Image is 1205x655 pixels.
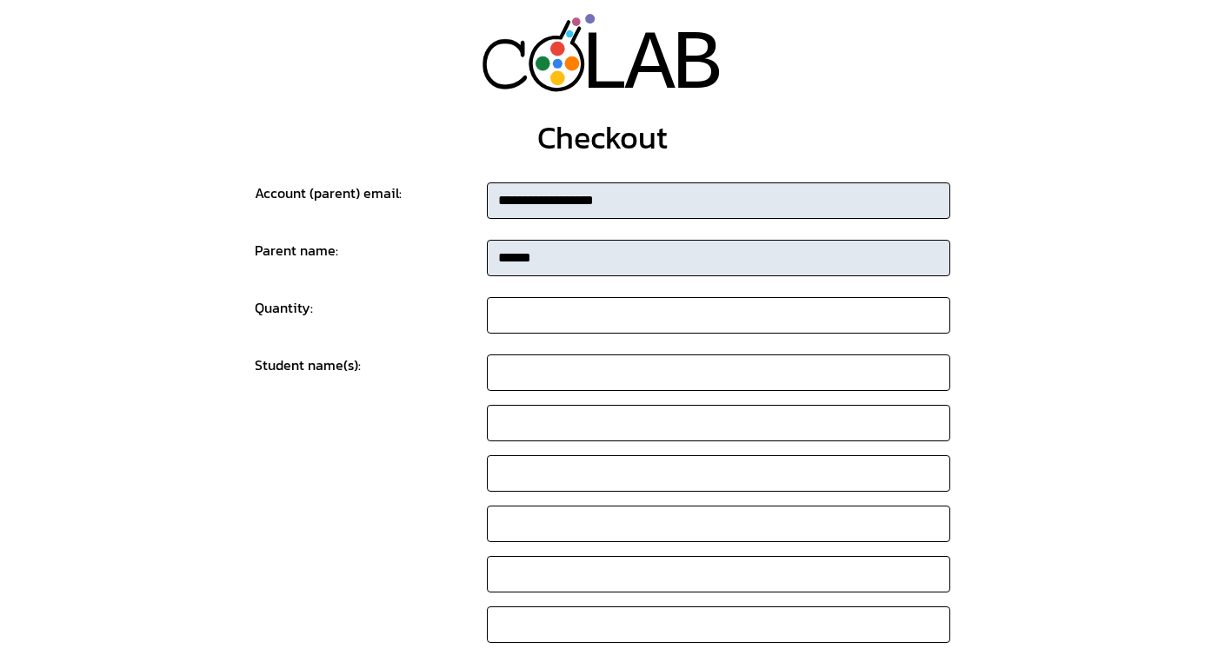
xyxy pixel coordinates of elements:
div: Checkout [537,120,668,155]
div: Account (parent) email: [255,182,487,219]
div: B [672,15,722,116]
a: LAB [440,14,764,92]
div: Parent name: [255,240,487,276]
div: A [625,15,676,116]
div: Quantity: [255,297,487,334]
div: L [579,15,629,116]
